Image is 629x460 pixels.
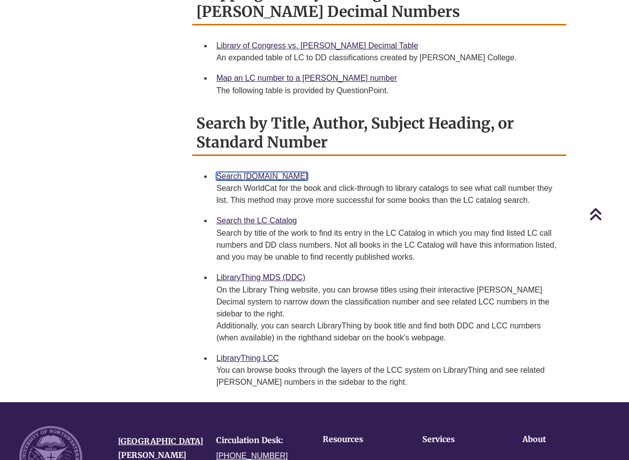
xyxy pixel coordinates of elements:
[589,207,627,221] a: Back to Top
[216,284,558,344] div: On the Library Thing website, you can browse titles using their interactive [PERSON_NAME] Decimal...
[216,436,300,445] h4: Circulation Desk:
[323,435,392,444] h4: Resources
[422,435,492,444] h4: Services
[216,452,288,460] a: [PHONE_NUMBER]
[216,227,558,263] div: Search by title of the work to find its entry in the LC Catalog in which you may find listed LC c...
[216,172,307,180] a: Search [DOMAIN_NAME]
[216,85,558,97] div: The following table is provided by QuestionPoint.
[192,111,566,156] h2: Search by Title, Author, Subject Heading, or Standard Number
[216,364,558,388] div: You can browse books through the layers of the LCC system on LibraryThing and see related [PERSON...
[216,52,558,64] div: An expanded table of LC to DD classifications created by [PERSON_NAME] College.
[522,435,592,444] h4: About
[216,216,297,225] a: Search the LC Catalog
[118,436,203,446] a: [GEOGRAPHIC_DATA]
[216,41,418,50] a: Library of Congress vs. [PERSON_NAME] Decimal Table
[216,273,305,282] a: LibraryThing MDS (DDC)
[216,354,278,362] a: LibraryThing LCC
[216,182,558,206] div: Search WorldCat for the book and click-through to library catalogs to see what call number they l...
[216,74,397,82] a: Map an LC number to a [PERSON_NAME] number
